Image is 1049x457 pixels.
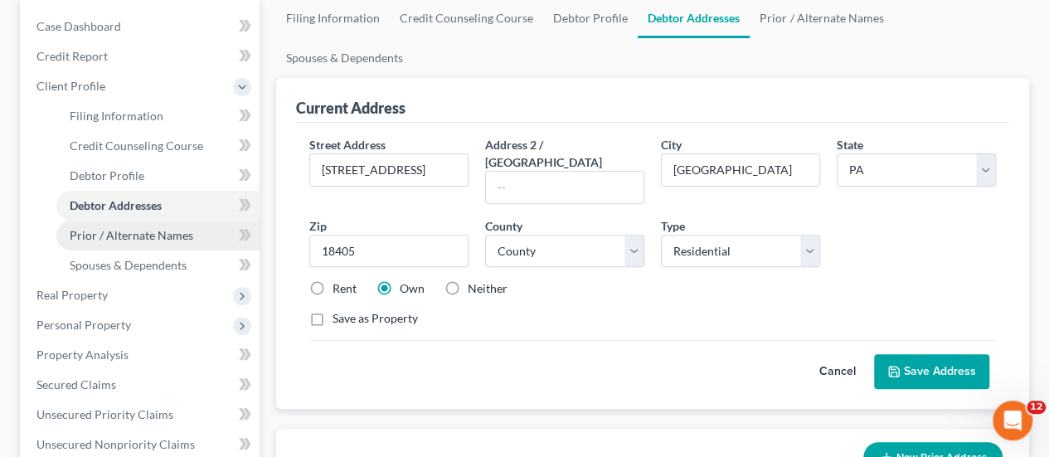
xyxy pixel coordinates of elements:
input: -- [486,172,643,203]
button: Cancel [801,355,874,388]
label: Save as Property [333,310,418,327]
span: Debtor Profile [70,168,144,182]
span: Zip [309,219,327,233]
span: County [485,219,522,233]
iframe: Intercom live chat [993,401,1032,440]
span: Credit Counseling Course [70,139,203,153]
span: Secured Claims [36,377,116,391]
a: Debtor Profile [56,161,260,191]
a: Property Analysis [23,340,260,370]
button: Save Address [874,354,989,389]
a: Unsecured Priority Claims [23,400,260,430]
a: Case Dashboard [23,12,260,41]
label: Neither [468,280,508,297]
span: City [661,138,682,152]
label: Own [400,280,425,297]
a: Secured Claims [23,370,260,400]
span: Street Address [309,138,386,152]
a: Filing Information [56,101,260,131]
label: Rent [333,280,357,297]
span: Debtor Addresses [70,198,162,212]
div: Current Address [296,98,406,118]
label: Type [661,217,685,235]
a: Spouses & Dependents [56,250,260,280]
span: Unsecured Nonpriority Claims [36,437,195,451]
span: Prior / Alternate Names [70,228,193,242]
span: Unsecured Priority Claims [36,407,173,421]
span: 12 [1027,401,1046,414]
a: Credit Report [23,41,260,71]
span: Credit Report [36,49,108,63]
span: Filing Information [70,109,163,123]
a: Spouses & Dependents [276,38,413,78]
a: Credit Counseling Course [56,131,260,161]
span: Personal Property [36,318,131,332]
span: Case Dashboard [36,19,121,33]
a: Prior / Alternate Names [56,221,260,250]
input: Enter city... [662,154,819,186]
a: Debtor Addresses [56,191,260,221]
span: Client Profile [36,79,105,93]
input: XXXXX [309,235,469,268]
span: State [837,138,863,152]
label: Address 2 / [GEOGRAPHIC_DATA] [485,136,644,171]
span: Property Analysis [36,348,129,362]
span: Real Property [36,288,108,302]
input: Enter street address [310,154,468,186]
span: Spouses & Dependents [70,258,187,272]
